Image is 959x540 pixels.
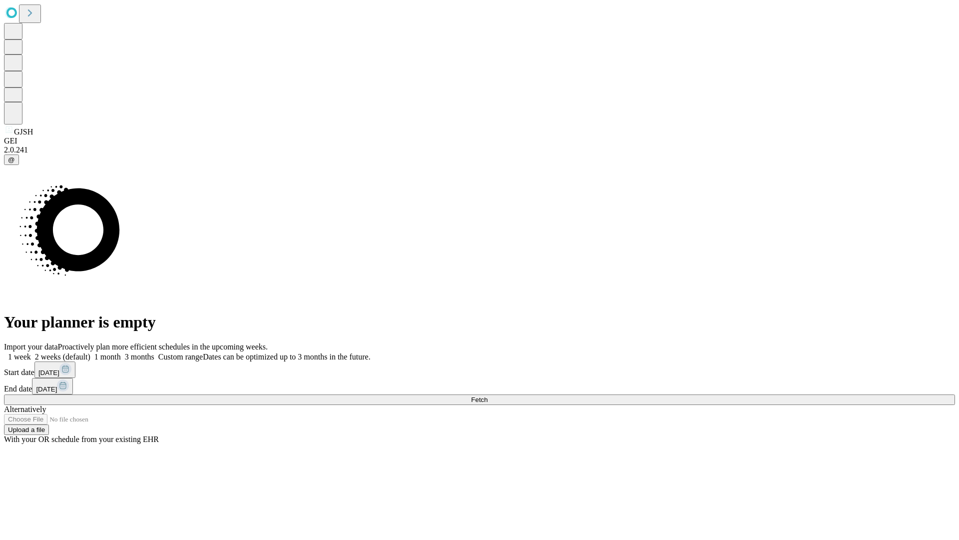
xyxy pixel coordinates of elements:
span: Dates can be optimized up to 3 months in the future. [203,352,370,361]
button: @ [4,154,19,165]
span: GJSH [14,127,33,136]
span: Alternatively [4,405,46,413]
span: [DATE] [38,369,59,376]
span: 2 weeks (default) [35,352,90,361]
span: Proactively plan more efficient schedules in the upcoming weeks. [58,342,268,351]
span: Fetch [471,396,487,403]
span: [DATE] [36,385,57,393]
span: 1 week [8,352,31,361]
span: 1 month [94,352,121,361]
span: 3 months [125,352,154,361]
span: Import your data [4,342,58,351]
div: 2.0.241 [4,145,955,154]
div: GEI [4,136,955,145]
div: End date [4,378,955,394]
button: [DATE] [32,378,73,394]
span: Custom range [158,352,203,361]
span: With your OR schedule from your existing EHR [4,435,159,443]
span: @ [8,156,15,163]
button: [DATE] [34,361,75,378]
div: Start date [4,361,955,378]
h1: Your planner is empty [4,313,955,331]
button: Fetch [4,394,955,405]
button: Upload a file [4,424,49,435]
